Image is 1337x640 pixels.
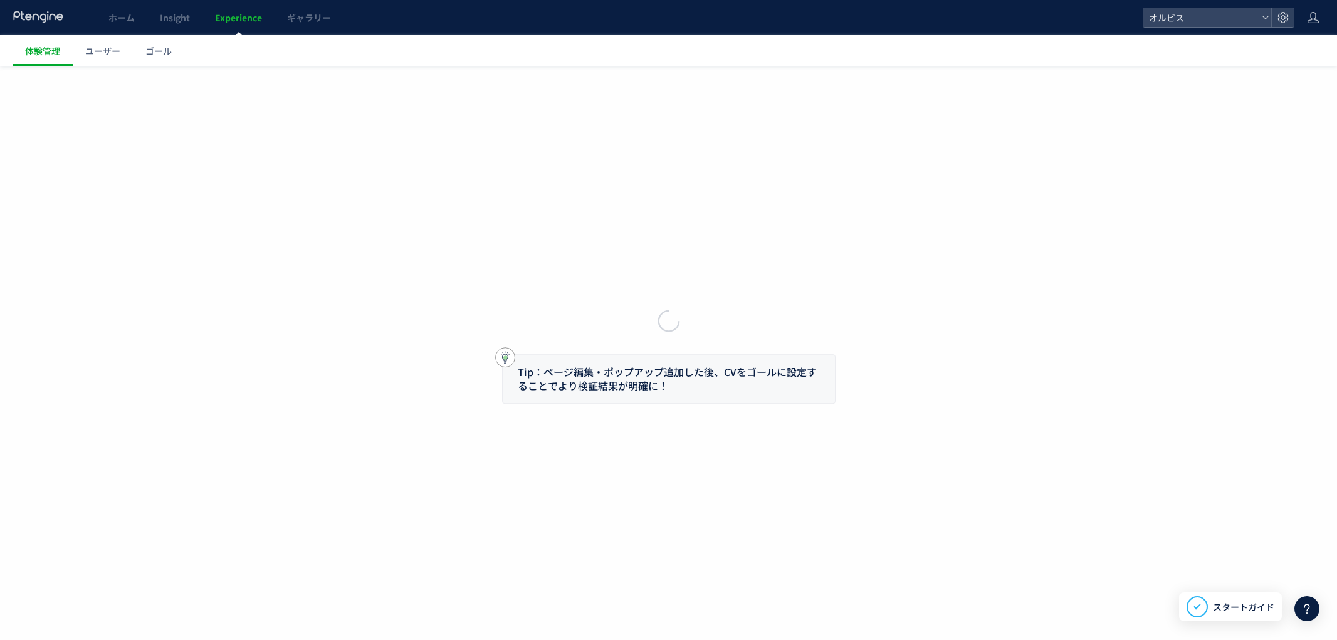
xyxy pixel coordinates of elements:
span: Insight [160,11,190,24]
span: Tip：ページ編集・ポップアップ追加した後、CVをゴールに設定することでより検証結果が明確に！ [518,364,817,394]
span: ホーム [108,11,135,24]
span: ギャラリー [287,11,331,24]
span: ゴール [145,45,172,57]
span: Experience [215,11,262,24]
span: ユーザー [85,45,120,57]
span: スタートガイド [1213,601,1274,614]
span: オルビス [1145,8,1257,27]
span: 体験管理 [25,45,60,57]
